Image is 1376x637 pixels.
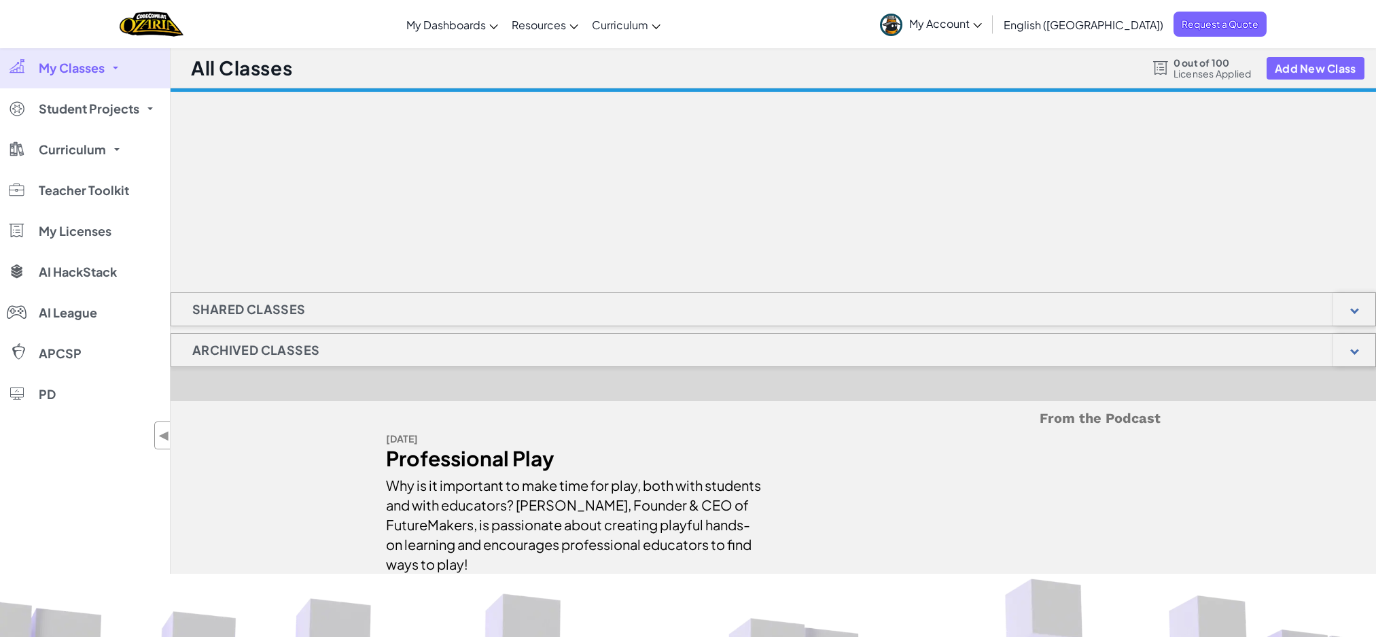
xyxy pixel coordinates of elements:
[39,225,111,237] span: My Licenses
[1004,18,1163,32] span: English ([GEOGRAPHIC_DATA])
[171,333,340,367] h1: Archived Classes
[1267,57,1364,80] button: Add New Class
[997,6,1170,43] a: English ([GEOGRAPHIC_DATA])
[171,292,327,326] h1: Shared Classes
[592,18,648,32] span: Curriculum
[512,18,566,32] span: Resources
[909,16,982,31] span: My Account
[386,408,1161,429] h5: From the Podcast
[120,10,183,38] img: Home
[39,266,117,278] span: AI HackStack
[39,103,139,115] span: Student Projects
[39,62,105,74] span: My Classes
[400,6,505,43] a: My Dashboards
[1174,68,1252,79] span: Licenses Applied
[1174,57,1252,68] span: 0 out of 100
[873,3,989,46] a: My Account
[406,18,486,32] span: My Dashboards
[386,468,763,574] div: Why is it important to make time for play, both with students and with educators? [PERSON_NAME], ...
[1174,12,1267,37] a: Request a Quote
[39,307,97,319] span: AI League
[39,184,129,196] span: Teacher Toolkit
[120,10,183,38] a: Ozaria by CodeCombat logo
[158,426,170,445] span: ◀
[386,449,763,468] div: Professional Play
[880,14,902,36] img: avatar
[191,55,292,81] h1: All Classes
[386,429,763,449] div: [DATE]
[585,6,667,43] a: Curriculum
[505,6,585,43] a: Resources
[39,143,106,156] span: Curriculum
